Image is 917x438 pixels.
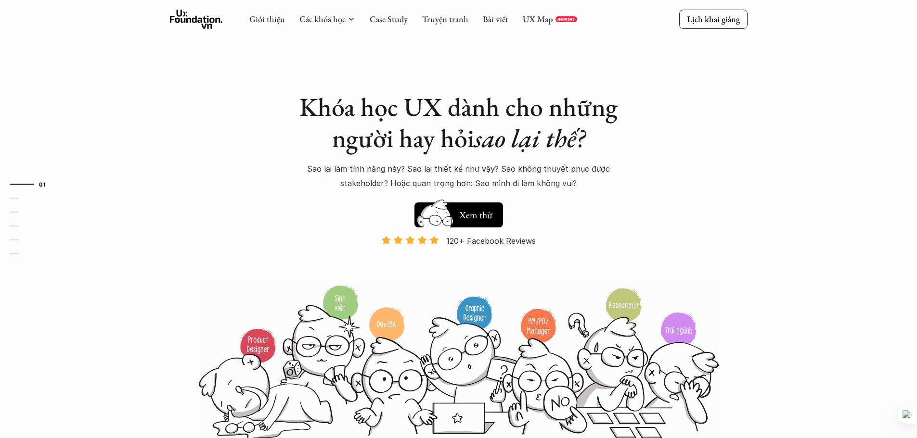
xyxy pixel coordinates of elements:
[373,235,544,284] a: 120+ Facebook Reviews
[557,16,575,22] p: REPORT
[474,121,585,155] em: sao lại thế?
[679,10,748,28] a: Lịch khai giảng
[39,181,46,188] strong: 01
[370,13,408,25] a: Case Study
[523,13,553,25] a: UX Map
[290,91,627,154] h1: Khóa học UX dành cho những người hay hỏi
[299,13,346,25] a: Các khóa học
[458,208,493,222] h5: Xem thử
[483,13,508,25] a: Bài viết
[446,234,536,248] p: 120+ Facebook Reviews
[555,16,577,22] a: REPORT
[422,13,468,25] a: Truyện tranh
[249,13,285,25] a: Giới thiệu
[290,162,627,191] p: Sao lại làm tính năng này? Sao lại thiết kế như vậy? Sao không thuyết phục được stakeholder? Hoặc...
[414,198,503,227] a: Xem thử
[687,13,740,25] p: Lịch khai giảng
[10,178,55,190] a: 01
